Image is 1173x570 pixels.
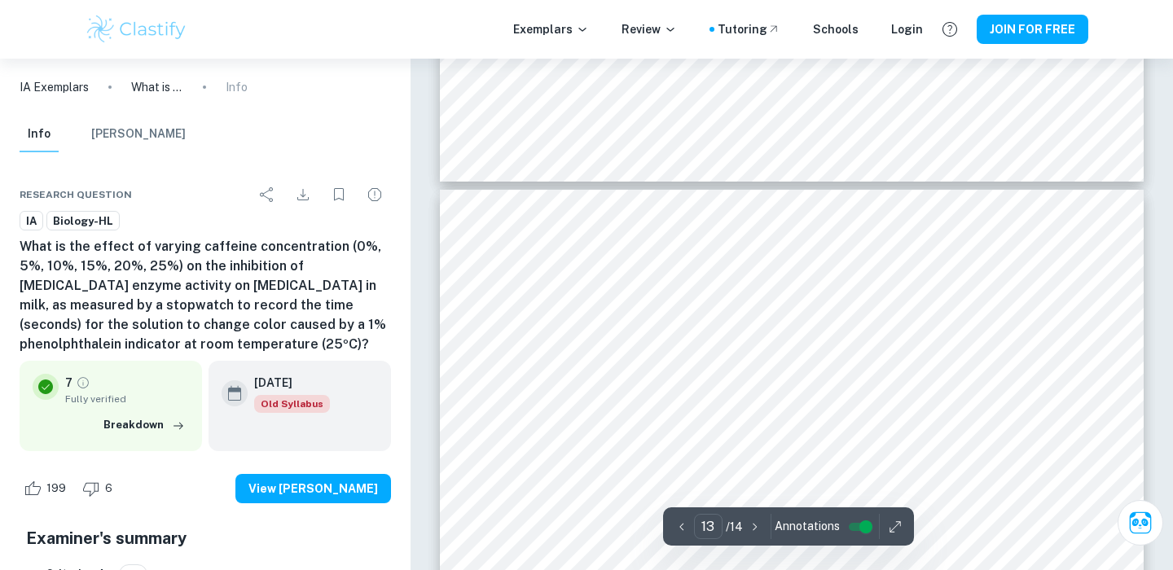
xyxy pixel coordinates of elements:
[65,374,72,392] p: 7
[47,213,119,230] span: Biology-HL
[20,78,89,96] a: IA Exemplars
[726,518,743,536] p: / 14
[37,480,75,497] span: 199
[20,187,132,202] span: Research question
[76,375,90,390] a: Grade fully verified
[96,480,121,497] span: 6
[78,476,121,502] div: Dislike
[235,474,391,503] button: View [PERSON_NAME]
[226,78,248,96] p: Info
[65,392,189,406] span: Fully verified
[85,13,188,46] img: Clastify logo
[358,178,391,211] div: Report issue
[775,518,840,535] span: Annotations
[1118,500,1163,546] button: Ask Clai
[323,178,355,211] div: Bookmark
[26,526,384,550] h5: Examiner's summary
[287,178,319,211] div: Download
[20,213,42,230] span: IA
[254,374,317,392] h6: [DATE]
[99,413,189,437] button: Breakdown
[718,20,780,38] a: Tutoring
[131,78,183,96] p: What is the effect of varying caffeine concentration (0%, 5%, 10%, 15%, 20%, 25%) on the inhibiti...
[46,211,120,231] a: Biology-HL
[91,116,186,152] button: [PERSON_NAME]
[891,20,923,38] a: Login
[977,15,1088,44] button: JOIN FOR FREE
[251,178,283,211] div: Share
[813,20,859,38] a: Schools
[254,395,330,413] span: Old Syllabus
[20,237,391,354] h6: What is the effect of varying caffeine concentration (0%, 5%, 10%, 15%, 20%, 25%) on the inhibiti...
[254,395,330,413] div: Starting from the May 2025 session, the Biology IA requirements have changed. It's OK to refer to...
[20,211,43,231] a: IA
[936,15,964,43] button: Help and Feedback
[622,20,677,38] p: Review
[513,20,589,38] p: Exemplars
[20,476,75,502] div: Like
[20,116,59,152] button: Info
